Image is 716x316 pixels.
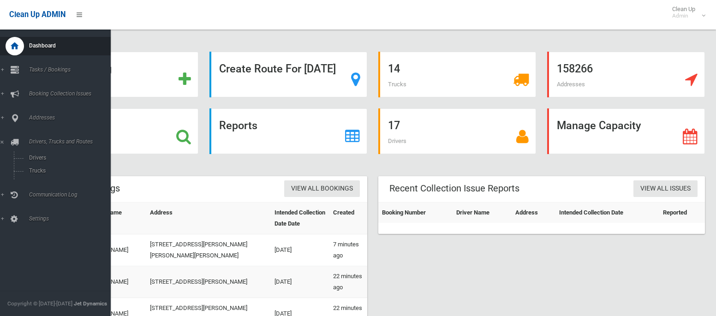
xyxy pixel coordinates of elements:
[9,10,66,19] span: Clean Up ADMIN
[547,108,705,154] a: Manage Capacity
[26,167,103,174] span: Trucks
[219,62,336,75] strong: Create Route For [DATE]
[271,234,329,266] td: [DATE]
[26,90,111,97] span: Booking Collection Issues
[388,62,400,75] strong: 14
[146,234,271,266] td: [STREET_ADDRESS][PERSON_NAME][PERSON_NAME][PERSON_NAME]
[668,6,704,19] span: Clean Up
[146,203,271,234] th: Address
[512,203,555,223] th: Address
[378,108,536,154] a: 17 Drivers
[453,203,512,223] th: Driver Name
[219,119,257,132] strong: Reports
[329,234,367,266] td: 7 minutes ago
[80,266,146,298] td: [PERSON_NAME]
[672,12,695,19] small: Admin
[26,191,111,198] span: Communication Log
[555,203,659,223] th: Intended Collection Date
[80,203,146,234] th: Contact Name
[271,266,329,298] td: [DATE]
[26,66,111,73] span: Tasks / Bookings
[26,215,111,222] span: Settings
[633,180,698,197] a: View All Issues
[388,81,406,88] span: Trucks
[659,203,705,223] th: Reported
[557,62,593,75] strong: 158266
[7,300,72,307] span: Copyright © [DATE]-[DATE]
[284,180,360,197] a: View All Bookings
[26,155,103,161] span: Drivers
[26,114,111,121] span: Addresses
[557,119,641,132] strong: Manage Capacity
[329,203,367,234] th: Created
[146,266,271,298] td: [STREET_ADDRESS][PERSON_NAME]
[547,52,705,97] a: 158266 Addresses
[388,119,400,132] strong: 17
[26,138,111,145] span: Drivers, Trucks and Routes
[378,179,531,197] header: Recent Collection Issue Reports
[378,52,536,97] a: 14 Trucks
[329,266,367,298] td: 22 minutes ago
[26,180,103,187] span: Driver Rostering / Shifts
[41,108,198,154] a: Search
[557,81,585,88] span: Addresses
[209,108,367,154] a: Reports
[80,234,146,266] td: [PERSON_NAME]
[209,52,367,97] a: Create Route For [DATE]
[74,300,107,307] strong: Jet Dynamics
[388,137,406,144] span: Drivers
[26,42,111,49] span: Dashboard
[41,52,198,97] a: Add Booking
[378,203,453,223] th: Booking Number
[271,203,329,234] th: Intended Collection Date Date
